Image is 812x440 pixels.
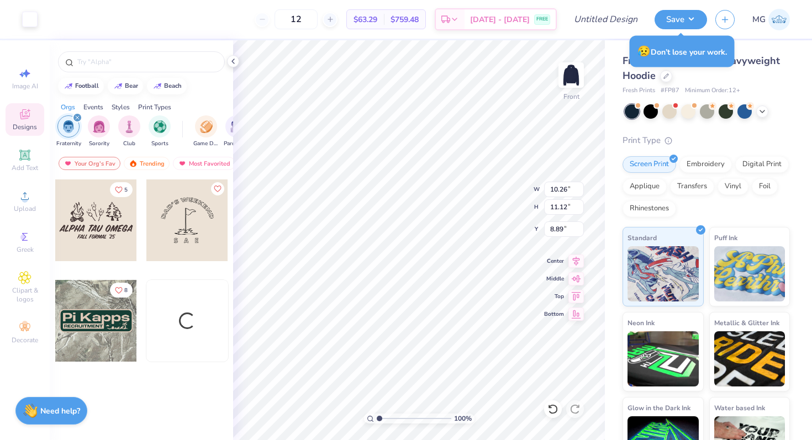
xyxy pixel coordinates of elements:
span: Metallic & Glitter Ink [714,317,779,328]
span: 8 [124,288,128,293]
div: Print Types [138,102,171,112]
div: Orgs [61,102,75,112]
button: football [58,78,104,94]
span: Sorority [89,140,109,148]
div: Styles [112,102,130,112]
span: Decorate [12,336,38,344]
span: Middle [544,275,564,283]
span: Minimum Order: 12 + [685,86,740,96]
div: Vinyl [718,178,748,195]
img: trending.gif [129,160,138,167]
input: Try "Alpha" [76,56,218,67]
span: Water based Ink [714,402,765,414]
span: Standard [628,232,657,243]
button: Like [110,182,133,197]
div: Rhinestones [623,200,676,217]
button: filter button [149,115,171,148]
div: Print Type [623,134,790,147]
button: filter button [56,115,81,148]
span: MG [752,13,766,26]
div: filter for Fraternity [56,115,81,148]
img: Metallic & Glitter Ink [714,331,785,386]
span: Greek [17,245,34,254]
div: Digital Print [735,156,789,173]
strong: Need help? [40,406,80,416]
img: trend_line.gif [114,83,123,89]
img: Front [560,64,582,86]
span: 😥 [637,44,651,59]
span: Image AI [12,82,38,91]
span: Sports [151,140,168,148]
div: Events [83,102,103,112]
img: Fraternity Image [62,120,75,133]
div: beach [164,83,182,89]
img: Club Image [123,120,135,133]
div: filter for Game Day [193,115,219,148]
span: Puff Ink [714,232,737,243]
button: filter button [88,115,110,148]
img: Puff Ink [714,246,785,301]
img: Sorority Image [93,120,106,133]
span: Top [544,293,564,300]
span: Fresh Prints [623,86,655,96]
img: Parent's Weekend Image [230,120,243,133]
div: Don’t lose your work. [630,36,735,67]
div: bear [125,83,138,89]
img: trend_line.gif [64,83,73,89]
span: 100 % [454,414,472,423]
span: Center [544,257,564,265]
input: Untitled Design [565,8,646,30]
span: Clipart & logos [6,286,44,304]
span: $63.29 [354,14,377,25]
button: filter button [224,115,249,148]
div: Foil [752,178,778,195]
span: Upload [14,204,36,213]
img: most_fav.gif [64,160,72,167]
span: Parent's Weekend [224,140,249,148]
div: Screen Print [623,156,676,173]
span: 5 [124,187,128,193]
button: beach [147,78,187,94]
div: Trending [124,157,170,170]
span: $759.48 [391,14,419,25]
span: Fraternity [56,140,81,148]
img: Mikah Giles [768,9,790,30]
button: bear [108,78,143,94]
div: Most Favorited [173,157,235,170]
a: MG [752,9,790,30]
div: Embroidery [679,156,732,173]
img: Game Day Image [200,120,213,133]
span: Game Day [193,140,219,148]
div: filter for Parent's Weekend [224,115,249,148]
span: Add Text [12,163,38,172]
div: Your Org's Fav [59,157,120,170]
span: [DATE] - [DATE] [470,14,530,25]
button: Like [110,283,133,298]
button: Like [211,182,224,195]
div: Front [563,92,579,102]
div: filter for Sports [149,115,171,148]
div: filter for Sorority [88,115,110,148]
div: filter for Club [118,115,140,148]
span: Glow in the Dark Ink [628,402,690,414]
span: Neon Ink [628,317,655,328]
img: Sports Image [154,120,166,133]
img: Neon Ink [628,331,699,386]
span: Bottom [544,310,564,318]
img: most_fav.gif [178,160,187,167]
div: Applique [623,178,667,195]
button: Save [655,10,707,29]
span: Club [123,140,135,148]
img: trend_line.gif [153,83,162,89]
input: – – [275,9,318,29]
div: Transfers [670,178,714,195]
button: filter button [193,115,219,148]
span: Fresh Prints Boston Heavyweight Hoodie [623,54,780,82]
span: Designs [13,123,37,131]
img: Standard [628,246,699,301]
span: # FP87 [661,86,679,96]
span: FREE [536,15,548,23]
button: filter button [118,115,140,148]
div: football [75,83,99,89]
